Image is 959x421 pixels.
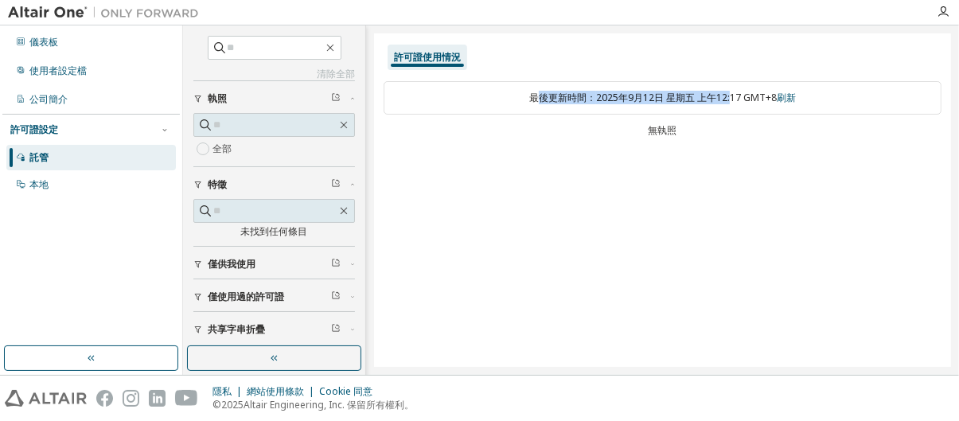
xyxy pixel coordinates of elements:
[193,312,355,347] button: 共享字串折疊
[596,91,777,104] font: 2025年9月12日 星期五 上午12:17 GMT+8
[319,384,372,398] font: Cookie 同意
[777,91,796,104] font: 刷新
[29,177,49,191] font: 本地
[317,67,355,80] font: 清除全部
[5,390,87,407] img: altair_logo.svg
[331,258,341,271] span: 清除篩選
[175,390,198,407] img: youtube.svg
[193,279,355,314] button: 僅使用過的許可證
[208,257,255,271] font: 僅供我使用
[208,92,227,105] font: 執照
[212,142,232,155] font: 全部
[208,322,265,336] font: 共享字串折疊
[247,384,304,398] font: 網站使用條款
[529,91,596,104] font: 最後更新時間：
[244,398,414,411] font: Altair Engineering, Inc. 保留所有權利。
[29,92,68,106] font: 公司簡介
[331,290,341,303] span: 清除篩選
[29,150,49,164] font: 託管
[331,178,341,191] span: 清除篩選
[331,323,341,336] span: 清除篩選
[29,35,58,49] font: 儀表板
[29,64,87,77] font: 使用者設定檔
[193,81,355,116] button: 執照
[208,290,284,303] font: 僅使用過的許可證
[96,390,113,407] img: facebook.svg
[212,384,232,398] font: 隱私
[193,167,355,202] button: 特徵
[10,123,58,136] font: 許可證設定
[123,390,139,407] img: instagram.svg
[212,398,221,411] font: ©
[649,123,677,137] font: 無執照
[221,398,244,411] font: 2025
[394,50,461,64] font: 許可證使用情況
[208,177,227,191] font: 特徵
[331,92,341,105] span: 清除篩選
[8,5,207,21] img: 牽牛星一號
[149,390,166,407] img: linkedin.svg
[241,224,308,238] font: 未找到任何條目
[193,247,355,282] button: 僅供我使用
